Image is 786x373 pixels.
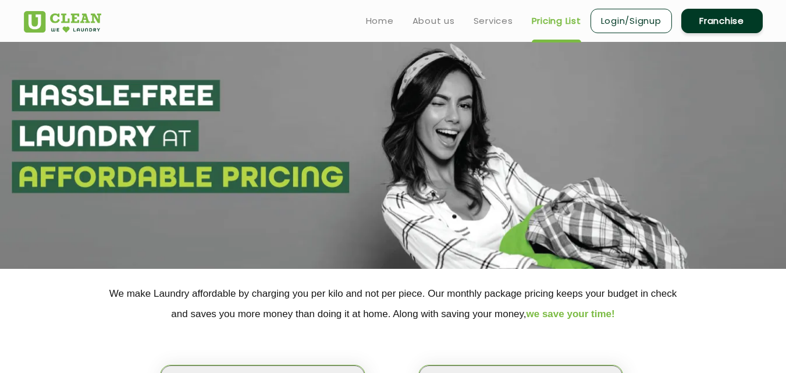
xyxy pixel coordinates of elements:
a: Services [474,14,513,28]
p: We make Laundry affordable by charging you per kilo and not per piece. Our monthly package pricin... [24,283,763,324]
a: Franchise [681,9,763,33]
a: About us [412,14,455,28]
a: Home [366,14,394,28]
span: we save your time! [527,308,615,319]
img: UClean Laundry and Dry Cleaning [24,11,101,33]
a: Pricing List [532,14,581,28]
a: Login/Signup [591,9,672,33]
